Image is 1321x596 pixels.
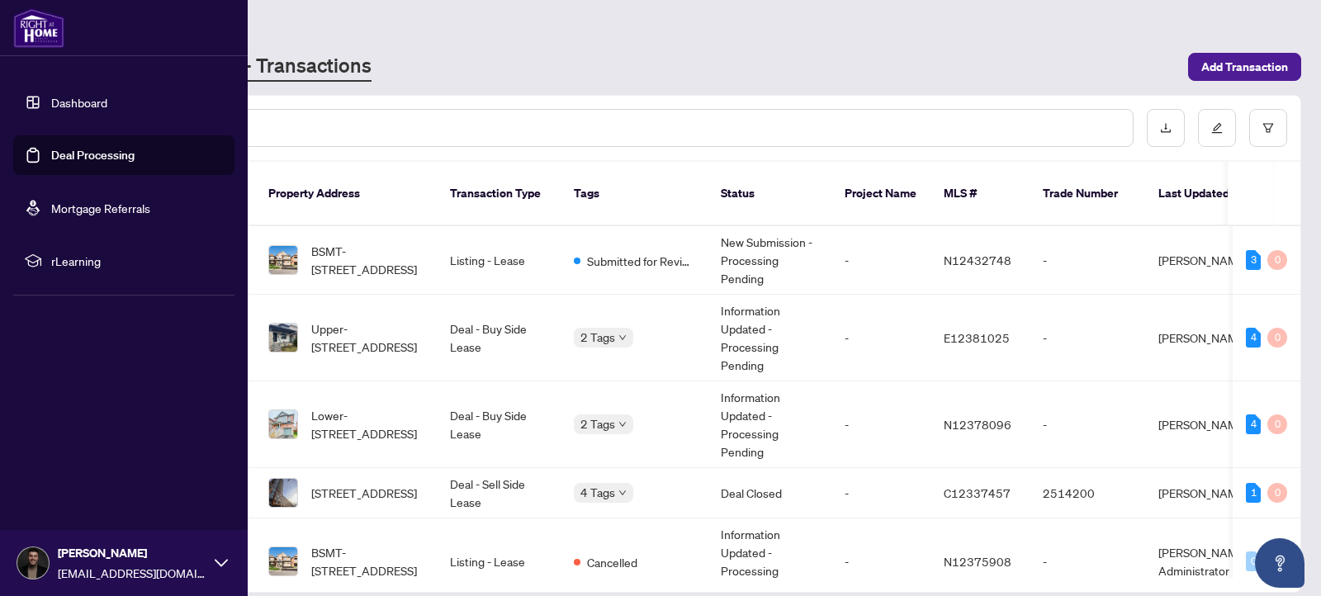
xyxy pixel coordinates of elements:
[1030,226,1145,295] td: -
[311,319,424,356] span: Upper-[STREET_ADDRESS]
[269,479,297,507] img: thumbnail-img
[1211,122,1223,134] span: edit
[708,226,831,295] td: New Submission - Processing Pending
[944,253,1011,267] span: N12432748
[1145,226,1269,295] td: [PERSON_NAME]
[1262,122,1274,134] span: filter
[618,420,627,428] span: down
[1198,109,1236,147] button: edit
[269,410,297,438] img: thumbnail-img
[618,489,627,497] span: down
[269,324,297,352] img: thumbnail-img
[51,252,223,270] span: rLearning
[1147,109,1185,147] button: download
[944,485,1011,500] span: C12337457
[269,547,297,575] img: thumbnail-img
[51,95,107,110] a: Dashboard
[1267,328,1287,348] div: 0
[944,554,1011,569] span: N12375908
[255,162,437,226] th: Property Address
[930,162,1030,226] th: MLS #
[437,295,561,381] td: Deal - Buy Side Lease
[708,381,831,468] td: Information Updated - Processing Pending
[311,543,424,579] span: BSMT-[STREET_ADDRESS]
[831,226,930,295] td: -
[708,162,831,226] th: Status
[1030,381,1145,468] td: -
[1267,414,1287,434] div: 0
[831,468,930,518] td: -
[51,201,150,215] a: Mortgage Referrals
[1145,162,1269,226] th: Last Updated By
[1249,109,1287,147] button: filter
[580,414,615,433] span: 2 Tags
[831,162,930,226] th: Project Name
[13,8,64,48] img: logo
[1246,250,1261,270] div: 3
[1030,295,1145,381] td: -
[1255,538,1304,588] button: Open asap
[269,246,297,274] img: thumbnail-img
[437,162,561,226] th: Transaction Type
[437,226,561,295] td: Listing - Lease
[944,417,1011,432] span: N12378096
[51,148,135,163] a: Deal Processing
[311,484,417,502] span: [STREET_ADDRESS]
[708,295,831,381] td: Information Updated - Processing Pending
[1145,468,1269,518] td: [PERSON_NAME]
[1246,483,1261,503] div: 1
[1246,551,1261,571] div: 0
[580,328,615,347] span: 2 Tags
[1267,483,1287,503] div: 0
[437,468,561,518] td: Deal - Sell Side Lease
[17,547,49,579] img: Profile Icon
[618,333,627,342] span: down
[587,252,694,270] span: Submitted for Review
[311,242,424,278] span: BSMT-[STREET_ADDRESS]
[58,544,206,562] span: [PERSON_NAME]
[58,564,206,582] span: [EMAIL_ADDRESS][DOMAIN_NAME]
[1188,53,1301,81] button: Add Transaction
[1030,162,1145,226] th: Trade Number
[1267,250,1287,270] div: 0
[708,468,831,518] td: Deal Closed
[831,295,930,381] td: -
[1246,414,1261,434] div: 4
[1145,381,1269,468] td: [PERSON_NAME]
[311,406,424,442] span: Lower-[STREET_ADDRESS]
[561,162,708,226] th: Tags
[1145,295,1269,381] td: [PERSON_NAME]
[1160,122,1172,134] span: download
[587,553,637,571] span: Cancelled
[1201,54,1288,80] span: Add Transaction
[1246,328,1261,348] div: 4
[1030,468,1145,518] td: 2514200
[944,330,1010,345] span: E12381025
[437,381,561,468] td: Deal - Buy Side Lease
[580,483,615,502] span: 4 Tags
[831,381,930,468] td: -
